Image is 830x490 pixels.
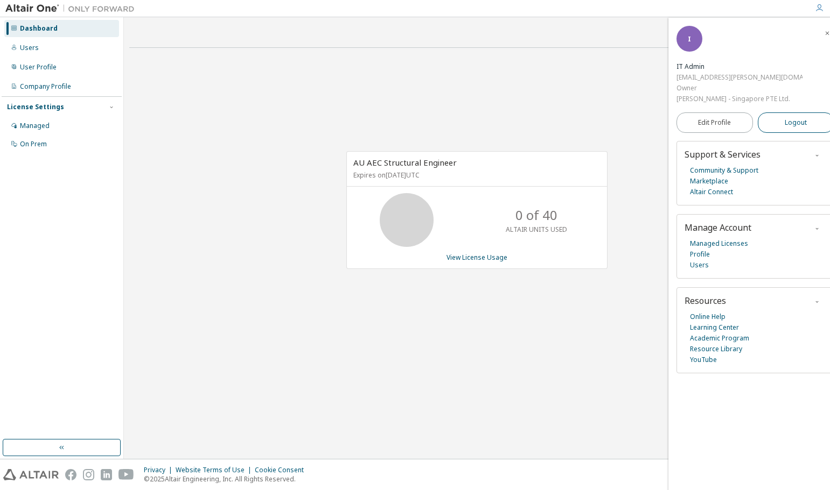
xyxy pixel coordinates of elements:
a: YouTube [690,354,717,365]
div: IT Admin [676,61,803,72]
span: Resources [685,295,726,307]
img: facebook.svg [65,469,76,480]
p: ALTAIR UNITS USED [506,225,567,234]
a: Profile [690,249,710,260]
div: Website Terms of Use [176,466,255,474]
a: Academic Program [690,333,749,344]
span: Edit Profile [698,118,731,127]
span: Manage Account [685,222,751,233]
img: instagram.svg [83,469,94,480]
p: Expires on [DATE] UTC [353,171,598,180]
a: Users [690,260,709,271]
a: Resource Library [690,344,742,354]
span: Logout [785,117,807,128]
p: 0 of 40 [515,206,557,224]
div: Managed [20,122,50,130]
a: Online Help [690,311,726,322]
span: I [688,34,691,44]
div: On Prem [20,140,47,148]
div: Privacy [144,466,176,474]
a: Managed Licenses [690,238,748,249]
a: View License Usage [447,253,507,262]
div: Owner [676,83,803,94]
div: Users [20,44,39,52]
div: Cookie Consent [255,466,310,474]
a: Learning Center [690,322,739,333]
div: [EMAIL_ADDRESS][PERSON_NAME][DOMAIN_NAME] [676,72,803,83]
span: Support & Services [685,148,761,160]
a: Altair Connect [690,187,733,197]
img: Altair One [5,3,140,14]
div: Dashboard [20,24,58,33]
img: altair_logo.svg [3,469,59,480]
div: User Profile [20,63,57,72]
span: AU AEC Structural Engineer [353,157,457,168]
a: Community & Support [690,165,758,176]
p: © 2025 Altair Engineering, Inc. All Rights Reserved. [144,474,310,484]
div: License Settings [7,103,64,111]
img: youtube.svg [118,469,134,480]
a: Marketplace [690,176,728,187]
img: linkedin.svg [101,469,112,480]
div: [PERSON_NAME] - Singapore PTE Ltd. [676,94,803,104]
div: Company Profile [20,82,71,91]
a: Edit Profile [676,112,753,133]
